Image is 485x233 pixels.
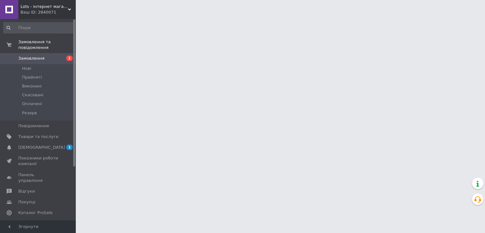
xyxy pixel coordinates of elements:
[18,188,35,194] span: Відгуки
[18,39,76,51] span: Замовлення та повідомлення
[22,101,42,107] span: Оплачені
[18,199,35,205] span: Покупці
[22,92,44,98] span: Скасовані
[18,155,58,167] span: Показники роботи компанії
[18,145,65,150] span: [DEMOGRAPHIC_DATA]
[18,56,45,61] span: Замовлення
[22,75,42,80] span: Прийняті
[66,56,73,61] span: 1
[66,145,73,150] span: 1
[3,22,75,33] input: Пошук
[22,66,31,71] span: Нові
[18,134,58,140] span: Товари та послуги
[18,123,49,129] span: Повідомлення
[18,172,58,183] span: Панель управління
[21,4,68,9] span: Lots - інтернет магазин
[22,110,37,116] span: Резерв
[21,9,76,15] div: Ваш ID: 2840071
[18,210,52,216] span: Каталог ProSale
[22,83,42,89] span: Виконані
